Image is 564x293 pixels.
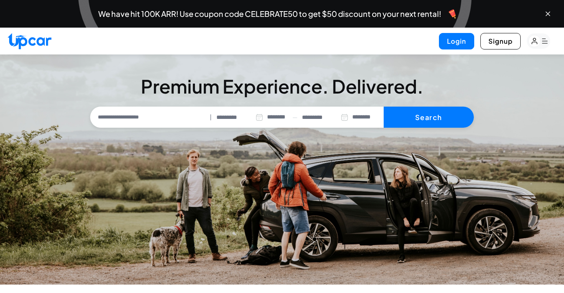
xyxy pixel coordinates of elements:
button: Close banner [544,10,552,18]
span: We have hit 100K ARR! Use coupon code CELEBRATE50 to get $50 discount on your next rental! [98,10,441,18]
img: Upcar Logo [8,33,51,49]
span: | [210,113,212,122]
h3: Premium Experience. Delivered. [90,75,474,97]
button: Signup [480,33,521,49]
button: Search [384,107,474,128]
button: Login [439,33,474,49]
span: — [292,113,297,122]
